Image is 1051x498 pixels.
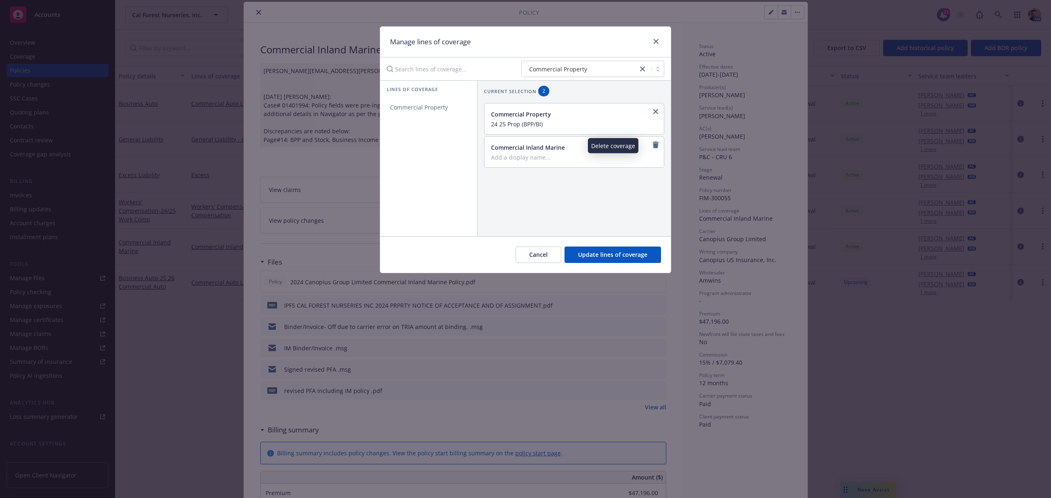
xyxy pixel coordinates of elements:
span: Lines of coverage [387,86,438,93]
span: Commercial Property [529,65,587,73]
input: Add a display name... [491,153,656,161]
a: close [651,37,661,46]
button: Update lines of coverage [565,247,661,263]
span: Update lines of coverage [578,251,647,258]
div: Commercial Property [491,110,656,119]
button: Cancel [516,247,561,263]
span: Current selection [484,88,537,95]
span: 2 [542,87,546,95]
div: Commercial Inland Marine [491,143,656,152]
a: remove [651,140,661,150]
a: close [651,107,661,117]
a: close [638,64,647,74]
span: Cancel [529,251,548,258]
input: Search lines of coverage... [382,61,515,77]
span: Commercial Property [380,103,458,111]
h1: Manage lines of coverage [390,37,471,47]
span: Commercial Property [526,65,633,73]
input: Add a display name... [491,120,656,128]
